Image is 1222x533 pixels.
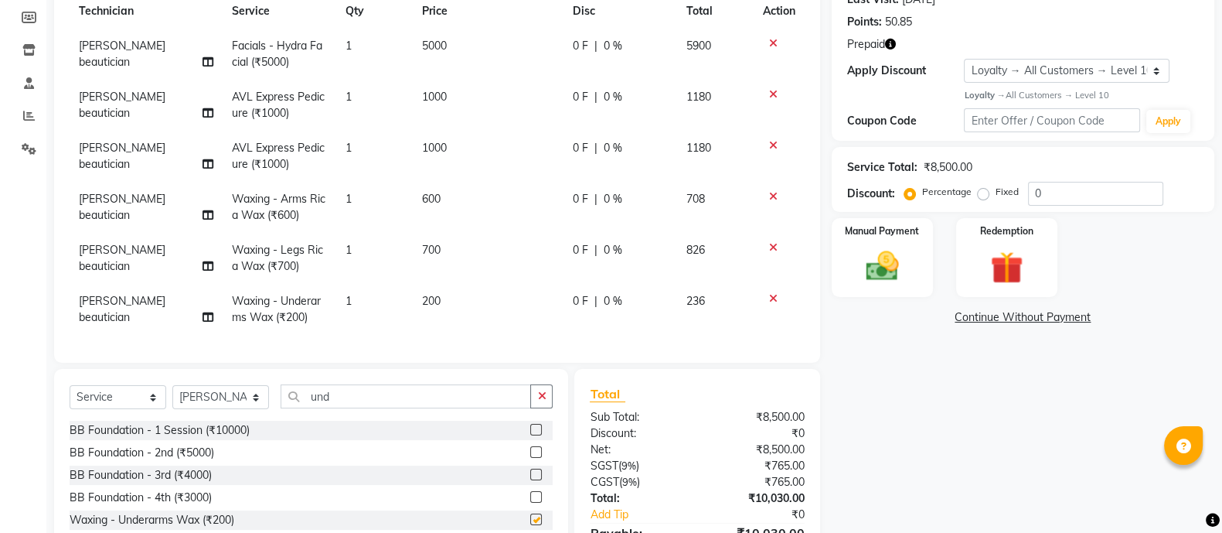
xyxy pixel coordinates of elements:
[422,243,441,257] span: 700
[422,39,447,53] span: 5000
[856,248,908,285] img: _cash.svg
[847,63,965,79] div: Apply Discount
[79,90,165,120] span: [PERSON_NAME] beautician
[604,293,622,309] span: 0 %
[345,192,352,206] span: 1
[594,38,597,54] span: |
[578,442,697,458] div: Net:
[345,294,352,308] span: 1
[980,224,1033,238] label: Redemption
[847,186,895,202] div: Discount:
[70,422,250,439] div: BB Foundation - 1 Session (₹10000)
[686,192,705,206] span: 708
[70,512,234,528] div: Waxing - Underarms Wax (₹200)
[578,474,697,490] div: ( )
[573,191,588,207] span: 0 F
[980,248,1033,288] img: _gift.svg
[1146,110,1190,133] button: Apply
[594,89,597,105] span: |
[573,140,588,156] span: 0 F
[422,90,447,104] span: 1000
[79,141,165,171] span: [PERSON_NAME] beautician
[686,39,711,53] span: 5900
[594,242,597,258] span: |
[604,140,622,156] span: 0 %
[590,475,618,489] span: CGST
[845,224,919,238] label: Manual Payment
[697,425,816,442] div: ₹0
[578,507,717,523] a: Add Tip
[996,185,1019,199] label: Fixed
[232,39,322,69] span: Facials - Hydra Facial (₹5000)
[590,386,625,402] span: Total
[573,89,588,105] span: 0 F
[847,14,882,30] div: Points:
[422,192,441,206] span: 600
[621,476,636,488] span: 9%
[594,191,597,207] span: |
[697,442,816,458] div: ₹8,500.00
[604,242,622,258] span: 0 %
[281,384,531,408] input: Search or Scan
[686,141,711,155] span: 1180
[79,39,165,69] span: [PERSON_NAME] beautician
[885,14,912,30] div: 50.85
[964,90,1005,101] strong: Loyalty →
[604,38,622,54] span: 0 %
[621,460,635,472] span: 9%
[686,294,705,308] span: 236
[964,108,1140,132] input: Enter Offer / Coupon Code
[232,141,325,171] span: AVL Express Pedicure (₹1000)
[422,141,447,155] span: 1000
[717,507,816,523] div: ₹0
[345,39,352,53] span: 1
[594,293,597,309] span: |
[686,90,711,104] span: 1180
[686,243,705,257] span: 826
[578,425,697,442] div: Discount:
[922,185,972,199] label: Percentage
[578,409,697,425] div: Sub Total:
[79,294,165,324] span: [PERSON_NAME] beautician
[847,159,917,176] div: Service Total:
[345,141,352,155] span: 1
[70,490,212,506] div: BB Foundation - 4th (₹3000)
[835,309,1211,326] a: Continue Without Payment
[604,191,622,207] span: 0 %
[573,293,588,309] span: 0 F
[70,467,212,483] div: BB Foundation - 3rd (₹4000)
[345,243,352,257] span: 1
[79,192,165,222] span: [PERSON_NAME] beautician
[697,474,816,490] div: ₹765.00
[594,140,597,156] span: |
[79,243,165,273] span: [PERSON_NAME] beautician
[847,113,965,129] div: Coupon Code
[232,192,325,222] span: Waxing - Arms Rica Wax (₹600)
[590,459,618,473] span: SGST
[70,445,214,461] div: BB Foundation - 2nd (₹5000)
[345,90,352,104] span: 1
[697,458,816,474] div: ₹765.00
[697,490,816,507] div: ₹10,030.00
[578,490,697,507] div: Total:
[697,409,816,425] div: ₹8,500.00
[964,89,1199,102] div: All Customers → Level 10
[578,458,697,474] div: ( )
[604,89,622,105] span: 0 %
[573,242,588,258] span: 0 F
[422,294,441,308] span: 200
[232,90,325,120] span: AVL Express Pedicure (₹1000)
[847,36,885,53] span: Prepaid
[232,243,323,273] span: Waxing - Legs Rica Wax (₹700)
[232,294,321,324] span: Waxing - Underarms Wax (₹200)
[924,159,972,176] div: ₹8,500.00
[573,38,588,54] span: 0 F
